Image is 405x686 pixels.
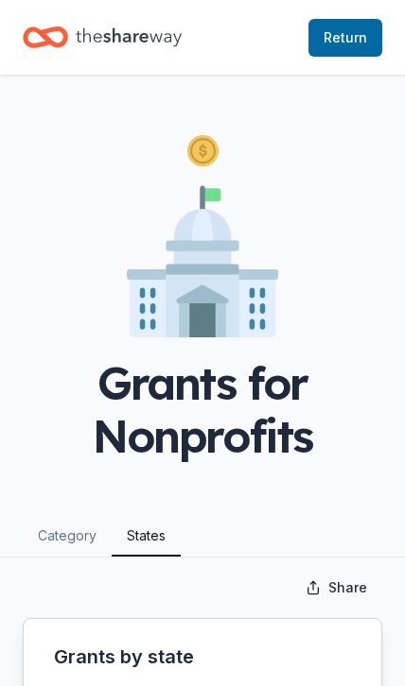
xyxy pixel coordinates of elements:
a: Return [308,19,382,57]
button: States [112,517,181,557]
div: Grants for Nonprofits [23,356,382,462]
span: Return [324,26,367,49]
button: Share [291,569,382,607]
a: Home [23,15,182,60]
button: Category [23,517,112,557]
span: Share [328,576,367,599]
div: Grants by state [54,642,351,672]
img: Illustration for popular page [127,135,278,337]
